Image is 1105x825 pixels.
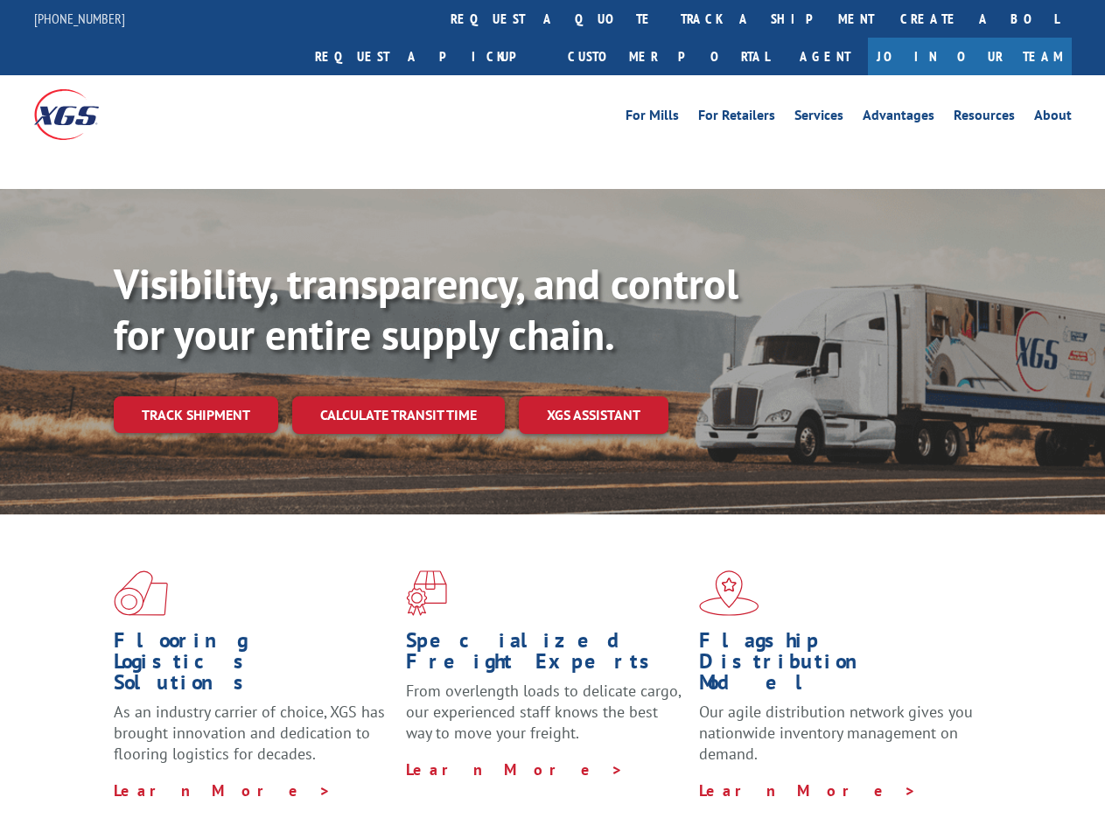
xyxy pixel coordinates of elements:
img: xgs-icon-flagship-distribution-model-red [699,570,759,616]
span: As an industry carrier of choice, XGS has brought innovation and dedication to flooring logistics... [114,702,385,764]
a: Learn More > [114,780,332,801]
a: Services [794,108,843,128]
h1: Flooring Logistics Solutions [114,630,393,702]
b: Visibility, transparency, and control for your entire supply chain. [114,256,738,361]
a: Request a pickup [302,38,555,75]
a: Join Our Team [868,38,1072,75]
a: Track shipment [114,396,278,433]
a: Advantages [863,108,934,128]
a: Calculate transit time [292,396,505,434]
a: Learn More > [406,759,624,780]
a: Learn More > [699,780,917,801]
h1: Specialized Freight Experts [406,630,685,681]
h1: Flagship Distribution Model [699,630,978,702]
a: Customer Portal [555,38,782,75]
span: Our agile distribution network gives you nationwide inventory management on demand. [699,702,973,764]
a: [PHONE_NUMBER] [34,10,125,27]
a: Resources [954,108,1015,128]
a: For Mills [626,108,679,128]
img: xgs-icon-total-supply-chain-intelligence-red [114,570,168,616]
a: Agent [782,38,868,75]
p: From overlength loads to delicate cargo, our experienced staff knows the best way to move your fr... [406,681,685,759]
a: About [1034,108,1072,128]
a: XGS ASSISTANT [519,396,668,434]
img: xgs-icon-focused-on-flooring-red [406,570,447,616]
a: For Retailers [698,108,775,128]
